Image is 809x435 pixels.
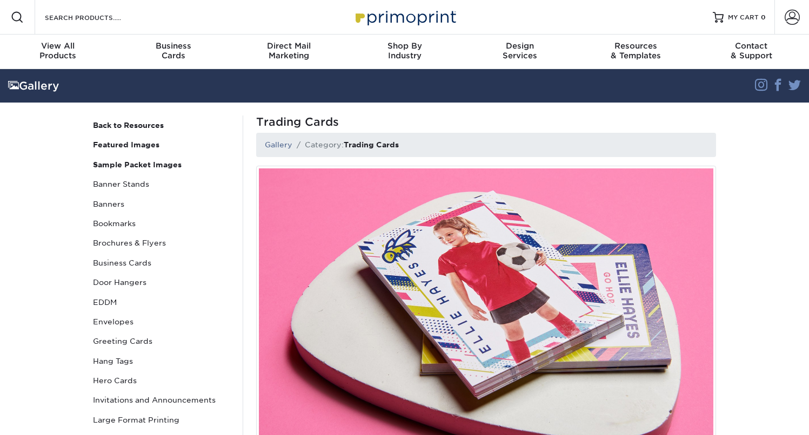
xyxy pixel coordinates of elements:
div: & Support [693,41,809,60]
input: SEARCH PRODUCTS..... [44,11,149,24]
span: Contact [693,41,809,51]
div: & Templates [578,41,693,60]
strong: Featured Images [93,140,159,149]
a: Greeting Cards [89,331,235,351]
span: Business [116,41,231,51]
a: Contact& Support [693,35,809,69]
a: Shop ByIndustry [347,35,463,69]
span: Resources [578,41,693,51]
div: Industry [347,41,463,60]
span: 0 [761,13,766,21]
a: Back to Resources [89,115,235,135]
a: Hero Cards [89,371,235,390]
a: Sample Packet Images [89,155,235,174]
a: Envelopes [89,312,235,331]
a: Banners [89,194,235,214]
a: Large Format Printing [89,410,235,430]
a: Bookmarks [89,214,235,233]
a: Featured Images [89,135,235,154]
a: Gallery [265,140,292,149]
img: Primoprint [351,5,459,29]
div: Services [462,41,578,60]
a: BusinessCards [116,35,231,69]
h1: Trading Cards [256,115,716,128]
a: DesignServices [462,35,578,69]
a: Banner Stands [89,174,235,194]
span: Direct Mail [231,41,347,51]
span: MY CART [728,13,759,22]
div: Marketing [231,41,347,60]
a: Hang Tags [89,351,235,371]
a: Door Hangers [89,273,235,292]
div: Cards [116,41,231,60]
a: Business Cards [89,253,235,273]
strong: Sample Packet Images [93,160,182,169]
a: Invitations and Announcements [89,390,235,410]
a: EDDM [89,293,235,312]
li: Category: [292,139,399,150]
span: Design [462,41,578,51]
a: Resources& Templates [578,35,693,69]
strong: Trading Cards [344,140,399,149]
a: Brochures & Flyers [89,233,235,253]
a: Direct MailMarketing [231,35,347,69]
span: Shop By [347,41,463,51]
